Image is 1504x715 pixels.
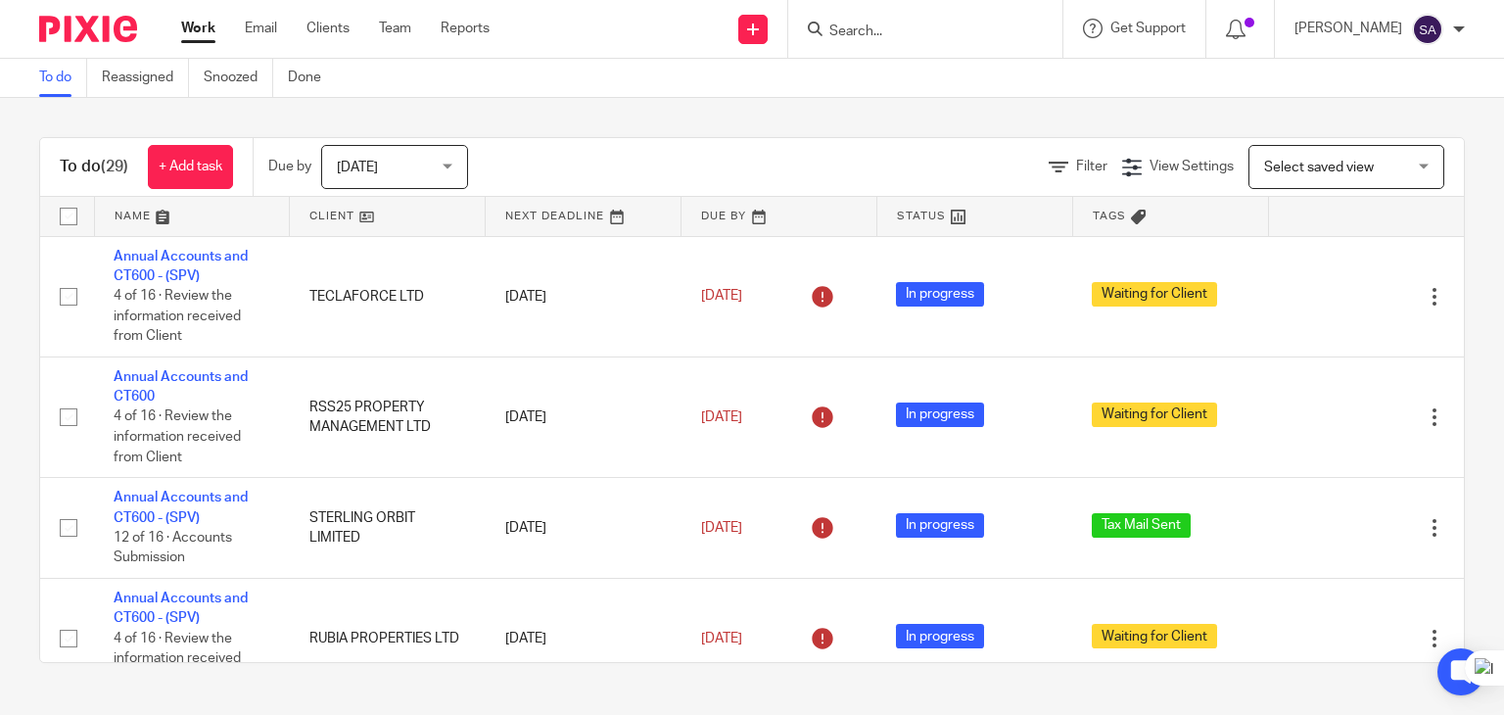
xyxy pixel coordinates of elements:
span: Waiting for Client [1092,282,1217,307]
span: Get Support [1110,22,1186,35]
a: Annual Accounts and CT600 - (SPV) [114,592,248,625]
span: (29) [101,159,128,174]
a: Annual Accounts and CT600 - (SPV) [114,250,248,283]
a: Reassigned [102,59,189,97]
input: Search [827,24,1004,41]
span: [DATE] [337,161,378,174]
span: Waiting for Client [1092,403,1217,427]
img: Pixie [39,16,137,42]
a: Annual Accounts and CT600 - (SPV) [114,491,248,524]
span: In progress [896,513,984,538]
span: Waiting for Client [1092,624,1217,648]
a: Done [288,59,336,97]
a: Snoozed [204,59,273,97]
span: Tags [1093,211,1126,221]
a: Reports [441,19,490,38]
a: Email [245,19,277,38]
span: [DATE] [701,632,742,645]
a: Team [379,19,411,38]
span: Filter [1076,160,1107,173]
td: [DATE] [486,357,681,477]
td: [DATE] [486,236,681,357]
td: STERLING ORBIT LIMITED [290,478,486,579]
a: Clients [306,19,350,38]
span: In progress [896,403,984,427]
span: View Settings [1150,160,1234,173]
td: RSS25 PROPERTY MANAGEMENT LTD [290,357,486,477]
td: TECLAFORCE LTD [290,236,486,357]
span: Select saved view [1264,161,1374,174]
a: To do [39,59,87,97]
td: [DATE] [486,579,681,699]
span: 4 of 16 · Review the information received from Client [114,410,241,464]
td: [DATE] [486,478,681,579]
span: 12 of 16 · Accounts Submission [114,531,232,565]
span: 4 of 16 · Review the information received from Client [114,632,241,686]
span: [DATE] [701,521,742,535]
a: Annual Accounts and CT600 [114,370,248,404]
span: Tax Mail Sent [1092,513,1191,538]
p: Due by [268,157,311,176]
td: RUBIA PROPERTIES LTD [290,579,486,699]
span: In progress [896,624,984,648]
span: [DATE] [701,289,742,303]
a: Work [181,19,215,38]
span: 4 of 16 · Review the information received from Client [114,289,241,343]
a: + Add task [148,145,233,189]
p: [PERSON_NAME] [1294,19,1402,38]
span: In progress [896,282,984,307]
h1: To do [60,157,128,177]
span: [DATE] [701,410,742,424]
img: svg%3E [1412,14,1443,45]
